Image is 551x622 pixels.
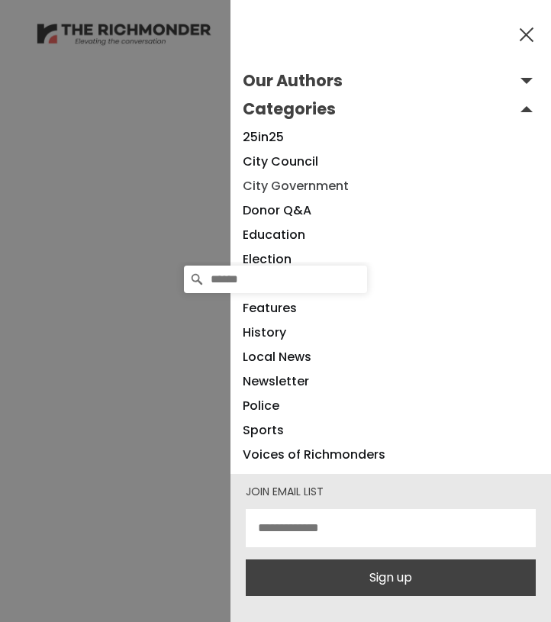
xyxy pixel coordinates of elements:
[184,266,367,293] input: Search
[243,153,318,170] a: City Council
[243,348,311,366] a: Local News
[243,372,309,390] a: Newsletter
[243,299,297,317] a: Features
[246,559,536,596] button: Sign up
[243,324,286,341] a: History
[243,250,292,268] a: Election
[243,201,311,219] a: Donor Q&A
[243,69,539,93] button: Open submenu Our Authors
[243,128,284,146] a: 25in25
[243,421,284,439] a: Sports
[243,446,385,463] a: Voices of Richmonders
[243,226,305,243] a: Education
[243,397,279,414] a: Police
[246,486,536,497] div: Join email list
[243,177,349,195] a: City Government
[243,97,539,121] button: Open submenu Categories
